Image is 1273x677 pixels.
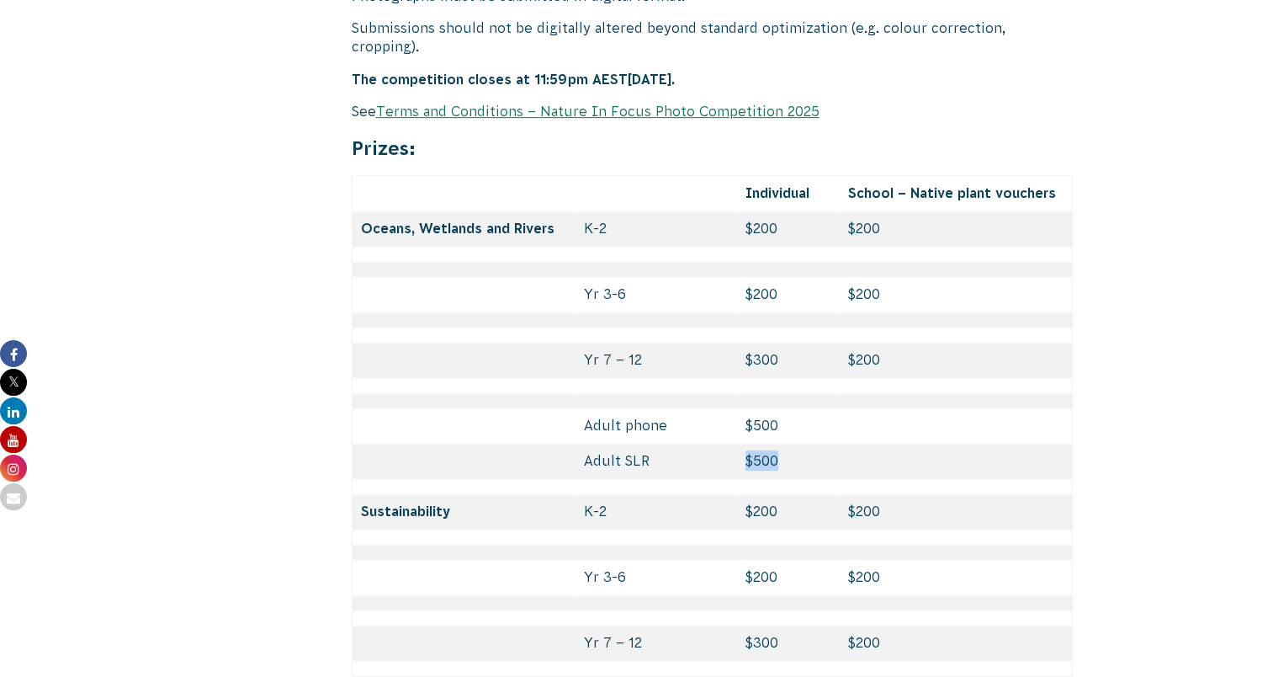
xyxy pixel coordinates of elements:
a: Terms and Conditions – Nature In Focus Photo Competition 2025 [376,104,819,119]
td: Yr 3-6 [576,560,737,595]
strong: Oceans, Wetlands and Rivers [361,221,554,236]
td: $500 [737,408,840,444]
p: Submissions should not be digitally altered beyond standard optimization (e.g. colour correction,... [352,19,1074,56]
td: $200 [737,560,840,595]
td: $200 [840,626,1073,661]
td: K-2 [576,494,737,530]
td: Yr 3-6 [576,277,737,312]
strong: Sustainability [361,504,450,519]
td: $500 [737,444,840,479]
td: $200 [840,211,1073,247]
td: $200 [737,277,840,312]
td: $300 [737,343,840,378]
td: $200 [737,211,840,247]
td: $200 [737,494,840,530]
strong: Individual [745,185,809,200]
td: Yr 7 – 12 [576,343,737,378]
strong: The competition closes at 11:59pm AEST[DATE]. [352,72,675,87]
td: $200 [840,343,1073,378]
p: See [352,102,1074,120]
td: $200 [840,560,1073,595]
td: $200 [840,494,1073,530]
td: Adult phone [576,408,737,444]
td: Adult SLR [576,444,737,479]
td: $300 [737,626,840,661]
td: $200 [840,277,1073,312]
strong: Prizes: [352,137,416,159]
td: K-2 [576,211,737,247]
td: Yr 7 – 12 [576,626,737,661]
strong: School – Native plant vouchers [848,185,1056,200]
